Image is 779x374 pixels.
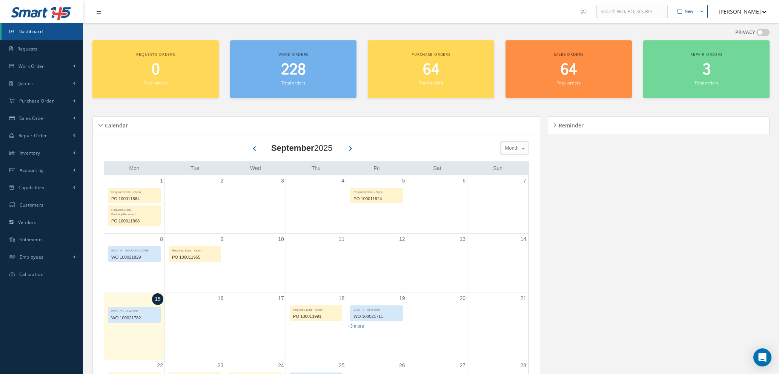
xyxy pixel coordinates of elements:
a: September 21, 2025 [519,293,528,304]
div: 2025 [271,142,333,154]
a: September 18, 2025 [337,293,346,304]
a: September 17, 2025 [277,293,286,304]
a: September 2, 2025 [219,175,225,186]
a: September 14, 2025 [519,234,528,245]
b: September [271,143,314,153]
td: September 15, 2025 [104,293,164,360]
a: September 20, 2025 [458,293,467,304]
a: September 16, 2025 [216,293,225,304]
a: Repair orders 3 Total orders [643,40,770,98]
div: EDD - 6 - GOOD TO WORK [108,247,160,253]
td: September 2, 2025 [164,175,225,234]
span: Capabilities [18,184,45,191]
div: New [685,8,693,15]
td: September 8, 2025 [104,233,164,293]
a: Wednesday [249,164,263,173]
a: September 22, 2025 [155,360,164,371]
a: September 23, 2025 [216,360,225,371]
td: September 17, 2025 [225,293,286,360]
td: September 3, 2025 [225,175,286,234]
div: WO 100021829 [108,253,160,262]
td: September 12, 2025 [346,233,407,293]
td: September 7, 2025 [467,175,528,234]
div: WO 100021782 [108,314,160,322]
td: September 20, 2025 [407,293,467,360]
span: Vendors [18,219,36,225]
div: EDD - 7 - IN WORK [108,307,160,314]
a: September 3, 2025 [280,175,286,186]
button: New [674,5,708,18]
div: Required Date - Open [290,306,342,312]
span: 0 [152,59,160,81]
span: Shipments [20,236,43,243]
td: September 13, 2025 [407,233,467,293]
span: Month [503,144,519,152]
span: Dashboard [18,28,43,35]
td: September 1, 2025 [104,175,164,234]
a: September 28, 2025 [519,360,528,371]
span: 228 [281,59,306,81]
span: Sales orders [554,52,583,57]
a: Requests orders 0 Total orders [92,40,219,98]
a: Thursday [310,164,322,173]
h5: Reminder [556,120,584,129]
a: September 4, 2025 [340,175,346,186]
td: September 19, 2025 [346,293,407,360]
small: Total orders [144,80,167,86]
div: WO 100021711 [350,312,402,321]
div: Required Date - Open [108,188,160,195]
a: September 10, 2025 [277,234,286,245]
a: September 13, 2025 [458,234,467,245]
span: 3 [702,59,711,81]
div: PO 100011955 [169,253,221,262]
a: September 15, 2025 [152,293,163,305]
span: Purchase orders [412,52,450,57]
span: Requests [17,46,37,52]
input: Search WO, PO, SO, RO [596,5,668,18]
a: Work orders 228 Total orders [230,40,356,98]
span: Customers [20,202,44,208]
a: Dashboard [2,23,83,40]
span: Work orders [278,52,308,57]
a: Tuesday [189,164,201,173]
a: September 7, 2025 [522,175,528,186]
span: 64 [423,59,439,81]
a: Show 3 more events [347,323,364,329]
a: September 27, 2025 [458,360,467,371]
div: Required Date - Partially/Received [108,206,160,217]
td: September 16, 2025 [164,293,225,360]
td: September 5, 2025 [346,175,407,234]
td: September 4, 2025 [286,175,346,234]
span: Work Order [18,63,44,69]
div: PO 100011924 [350,195,402,203]
td: September 10, 2025 [225,233,286,293]
a: September 19, 2025 [398,293,407,304]
small: Total orders [419,80,443,86]
div: Open Intercom Messenger [753,348,771,366]
span: Inventory [20,150,40,156]
td: September 9, 2025 [164,233,225,293]
a: September 6, 2025 [461,175,467,186]
span: Quotes [17,80,33,87]
td: September 14, 2025 [467,233,528,293]
a: Sunday [492,164,504,173]
span: 64 [561,59,577,81]
a: Friday [372,164,381,173]
span: Accounting [20,167,44,173]
a: September 9, 2025 [219,234,225,245]
a: Sales orders 64 Total orders [506,40,632,98]
td: September 21, 2025 [467,293,528,360]
div: PO 100011991 [290,312,342,321]
a: September 26, 2025 [398,360,407,371]
span: Employees [20,254,44,260]
a: Monday [128,164,141,173]
h5: Calendar [103,120,128,129]
span: Repair orders [690,52,722,57]
span: Sales Order [19,115,45,121]
div: Required Date - Open [350,188,402,195]
div: EDD - 7 - IN WORK [350,306,402,312]
a: September 1, 2025 [158,175,164,186]
button: [PERSON_NAME] [711,4,767,19]
span: Requests orders [136,52,175,57]
label: PRIVACY [735,29,755,36]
